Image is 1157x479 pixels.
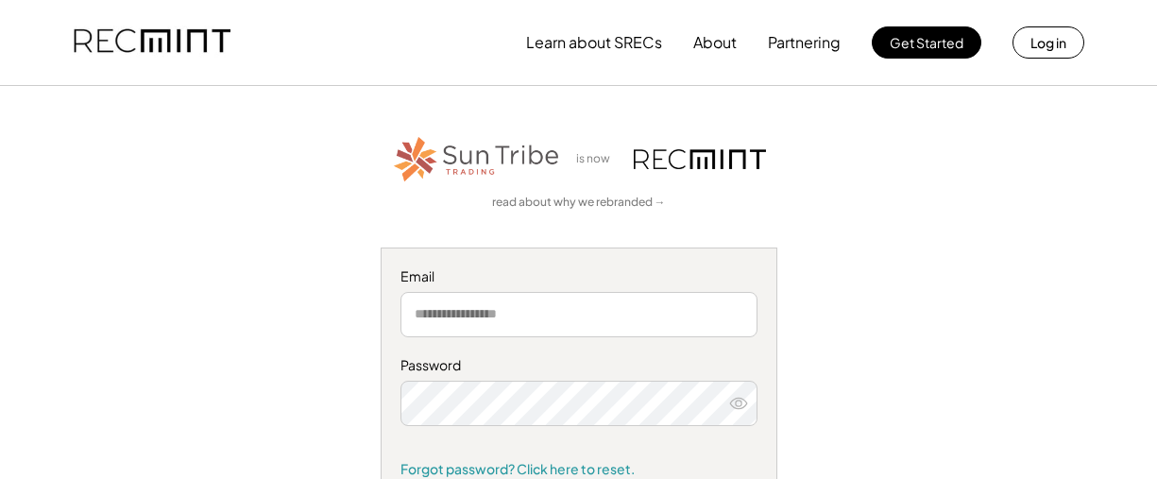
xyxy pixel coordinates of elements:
[74,10,230,75] img: recmint-logotype%403x.png
[872,26,981,59] button: Get Started
[526,24,662,61] button: Learn about SRECs
[400,356,757,375] div: Password
[400,460,757,479] a: Forgot password? Click here to reset.
[1012,26,1084,59] button: Log in
[392,133,562,185] img: STT_Horizontal_Logo%2B-%2BColor.png
[400,267,757,286] div: Email
[492,195,666,211] a: read about why we rebranded →
[693,24,737,61] button: About
[768,24,841,61] button: Partnering
[571,151,624,167] div: is now
[634,149,766,169] img: recmint-logotype%403x.png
